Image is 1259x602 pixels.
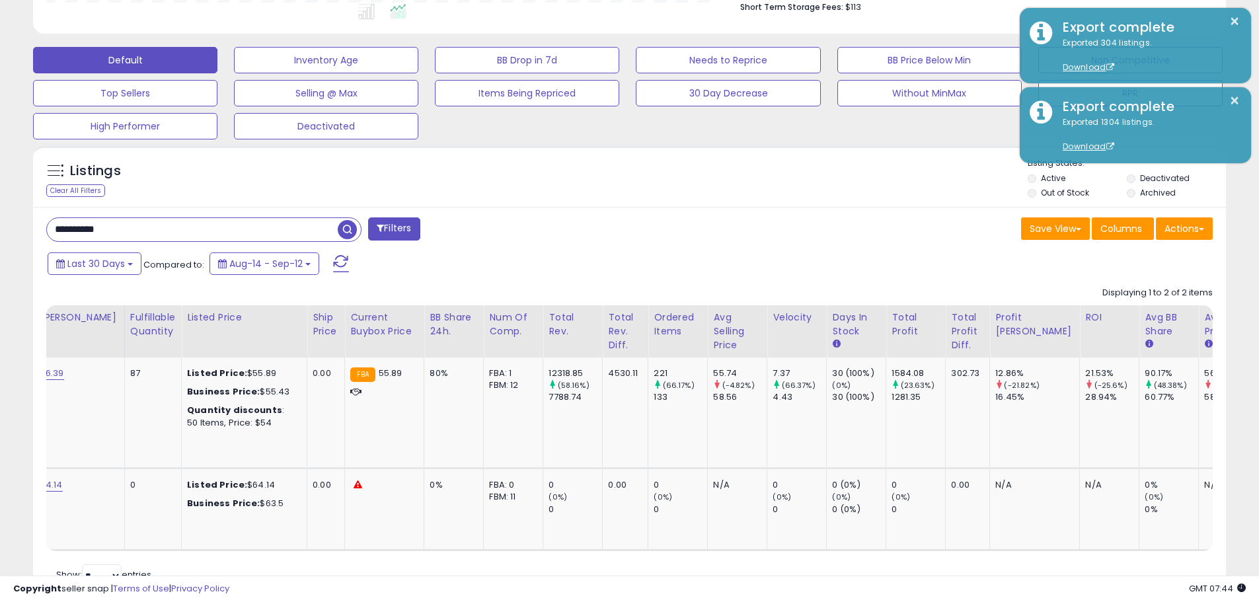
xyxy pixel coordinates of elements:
[1145,479,1198,491] div: 0%
[33,47,217,73] button: Default
[1154,380,1187,391] small: (48.38%)
[229,257,303,270] span: Aug-14 - Sep-12
[187,386,297,398] div: $55.43
[892,504,945,515] div: 0
[1053,97,1241,116] div: Export complete
[489,491,533,503] div: FBM: 11
[187,417,297,429] div: 50 Items, Price: $54
[1041,172,1065,184] label: Active
[654,367,707,379] div: 221
[430,311,478,338] div: BB Share 24h.
[1102,287,1213,299] div: Displaying 1 to 2 of 2 items
[654,504,707,515] div: 0
[1094,380,1127,391] small: (-25.6%)
[608,479,638,491] div: 0.00
[13,582,61,595] strong: Copyright
[1053,37,1241,74] div: Exported 304 listings.
[995,391,1079,403] div: 16.45%
[549,504,602,515] div: 0
[773,504,826,515] div: 0
[837,80,1022,106] button: Without MinMax
[995,311,1074,338] div: Profit [PERSON_NAME]
[1085,311,1133,324] div: ROI
[40,367,64,380] a: 56.39
[1021,217,1090,240] button: Save View
[722,380,755,391] small: (-4.82%)
[608,367,638,379] div: 4530.11
[1041,187,1089,198] label: Out of Stock
[435,80,619,106] button: Items Being Repriced
[1145,338,1153,350] small: Avg BB Share.
[1028,157,1226,170] p: Listing States:
[187,498,297,509] div: $63.5
[1145,367,1198,379] div: 90.17%
[33,80,217,106] button: Top Sellers
[782,380,816,391] small: (66.37%)
[430,479,473,491] div: 0%
[113,582,169,595] a: Terms of Use
[313,479,334,491] div: 0.00
[33,113,217,139] button: High Performer
[1145,504,1198,515] div: 0%
[713,311,761,352] div: Avg Selling Price
[13,583,229,595] div: seller snap | |
[892,479,945,491] div: 0
[901,380,935,391] small: (23.63%)
[608,311,642,352] div: Total Rev. Diff.
[995,479,1069,491] div: N/A
[1140,172,1190,184] label: Deactivated
[663,380,695,391] small: (66.17%)
[1100,222,1142,235] span: Columns
[234,47,418,73] button: Inventory Age
[892,492,910,502] small: (0%)
[489,379,533,391] div: FBM: 12
[187,367,297,379] div: $55.89
[549,367,602,379] div: 12318.85
[187,497,260,509] b: Business Price:
[1156,217,1213,240] button: Actions
[845,1,861,13] span: $113
[1145,391,1198,403] div: 60.77%
[892,391,945,403] div: 1281.35
[187,385,260,398] b: Business Price:
[1085,367,1139,379] div: 21.53%
[489,479,533,491] div: FBA: 0
[379,367,402,379] span: 55.89
[713,391,767,403] div: 58.56
[1092,217,1154,240] button: Columns
[892,311,940,338] div: Total Profit
[187,479,297,491] div: $64.14
[1063,141,1114,152] a: Download
[350,311,418,338] div: Current Buybox Price
[1189,582,1246,595] span: 2025-10-13 07:44 GMT
[1204,367,1258,379] div: 56.18
[210,252,319,275] button: Aug-14 - Sep-12
[773,367,826,379] div: 7.37
[430,367,473,379] div: 80%
[1204,311,1252,338] div: Avg Win Price
[832,492,851,502] small: (0%)
[832,391,886,403] div: 30 (100%)
[773,311,821,324] div: Velocity
[187,367,247,379] b: Listed Price:
[1145,311,1193,338] div: Avg BB Share
[130,311,176,338] div: Fulfillable Quantity
[713,479,757,491] div: N/A
[1053,116,1241,153] div: Exported 1304 listings.
[350,367,375,382] small: FBA
[1085,479,1129,491] div: N/A
[773,492,791,502] small: (0%)
[234,80,418,106] button: Selling @ Max
[832,380,851,391] small: (0%)
[773,479,826,491] div: 0
[1229,13,1240,30] button: ×
[832,311,880,338] div: Days In Stock
[951,479,979,491] div: 0.00
[654,391,707,403] div: 133
[1053,18,1241,37] div: Export complete
[46,184,105,197] div: Clear All Filters
[713,367,767,379] div: 55.74
[40,311,119,324] div: [PERSON_NAME]
[1085,391,1139,403] div: 28.94%
[489,367,533,379] div: FBA: 1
